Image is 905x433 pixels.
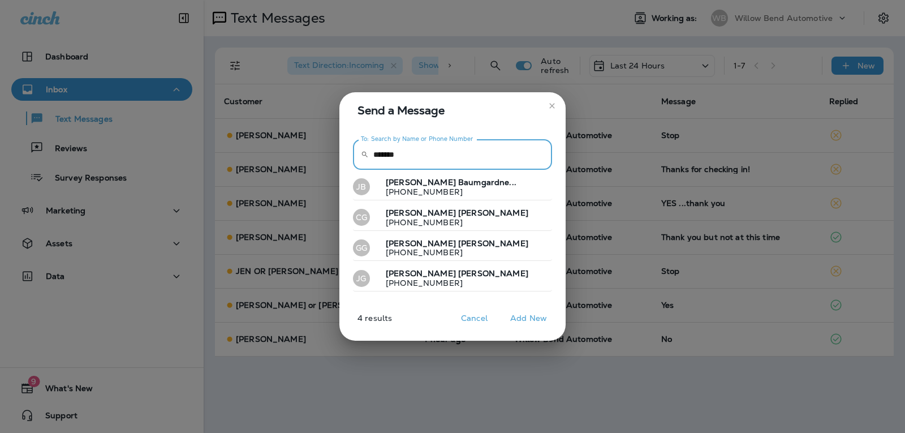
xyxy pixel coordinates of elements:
[353,209,370,226] div: CG
[453,310,495,327] button: Cancel
[386,268,456,278] span: [PERSON_NAME]
[357,101,552,119] span: Send a Message
[353,235,552,261] button: GG[PERSON_NAME] [PERSON_NAME][PHONE_NUMBER]
[353,239,370,256] div: GG
[386,238,456,248] span: [PERSON_NAME]
[458,238,528,248] span: [PERSON_NAME]
[361,135,473,143] label: To: Search by Name or Phone Number
[458,177,516,187] span: Baumgardne...
[377,218,528,227] p: [PHONE_NUMBER]
[335,314,392,332] p: 4 results
[353,174,552,200] button: JB[PERSON_NAME] Baumgardne...[PHONE_NUMBER]
[458,208,528,218] span: [PERSON_NAME]
[386,208,456,218] span: [PERSON_NAME]
[543,97,561,115] button: close
[377,187,516,196] p: [PHONE_NUMBER]
[353,270,370,287] div: JG
[505,310,553,327] button: Add New
[386,177,456,187] span: [PERSON_NAME]
[353,265,552,291] button: JG[PERSON_NAME] [PERSON_NAME][PHONE_NUMBER]
[377,278,528,288] p: [PHONE_NUMBER]
[353,178,370,195] div: JB
[458,268,528,278] span: [PERSON_NAME]
[377,248,528,257] p: [PHONE_NUMBER]
[353,205,552,231] button: CG[PERSON_NAME] [PERSON_NAME][PHONE_NUMBER]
